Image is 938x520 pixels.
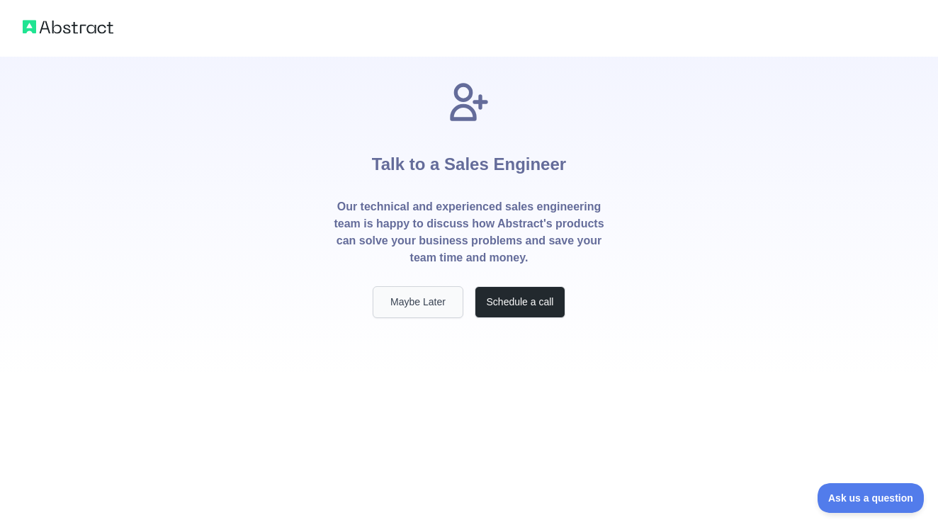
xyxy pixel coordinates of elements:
button: Schedule a call [475,286,565,318]
img: Abstract logo [23,17,113,37]
button: Maybe Later [373,286,463,318]
p: Our technical and experienced sales engineering team is happy to discuss how Abstract's products ... [333,198,605,266]
iframe: Toggle Customer Support [818,483,924,513]
h1: Talk to a Sales Engineer [372,125,566,198]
